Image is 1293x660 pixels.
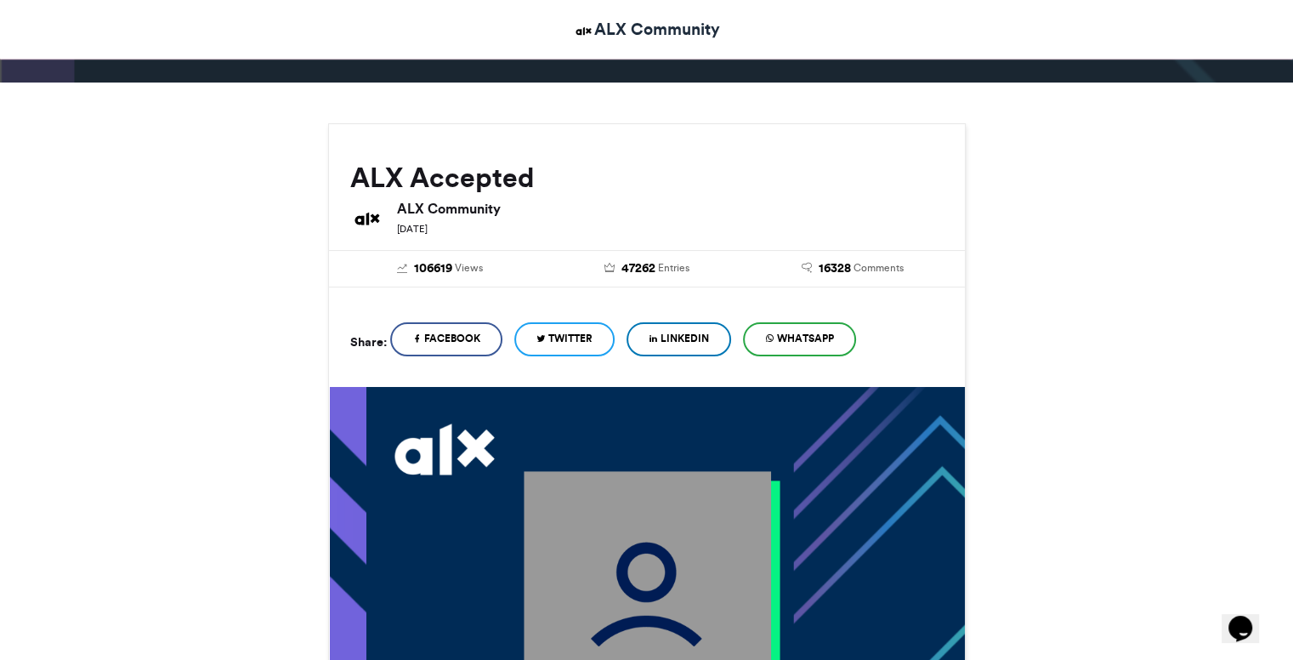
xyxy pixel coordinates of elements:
span: LinkedIn [661,331,709,346]
a: 47262 Entries [556,259,737,278]
span: Comments [853,260,904,276]
img: ALX Community [573,20,594,42]
span: 16328 [819,259,851,278]
img: ALX Community [350,202,384,236]
span: Twitter [548,331,593,346]
a: Twitter [514,322,615,356]
span: 47262 [621,259,655,278]
span: 106619 [414,259,452,278]
h5: Share: [350,331,387,353]
h6: ALX Community [397,202,944,215]
span: Facebook [424,331,480,346]
span: WhatsApp [777,331,834,346]
a: LinkedIn [627,322,731,356]
span: Views [455,260,483,276]
small: [DATE] [397,223,428,235]
a: 106619 Views [350,259,531,278]
a: 16328 Comments [763,259,944,278]
a: Facebook [390,322,502,356]
iframe: chat widget [1222,592,1276,643]
span: Entries [657,260,689,276]
h2: ALX Accepted [350,162,944,193]
a: WhatsApp [743,322,856,356]
a: ALX Community [573,17,720,42]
